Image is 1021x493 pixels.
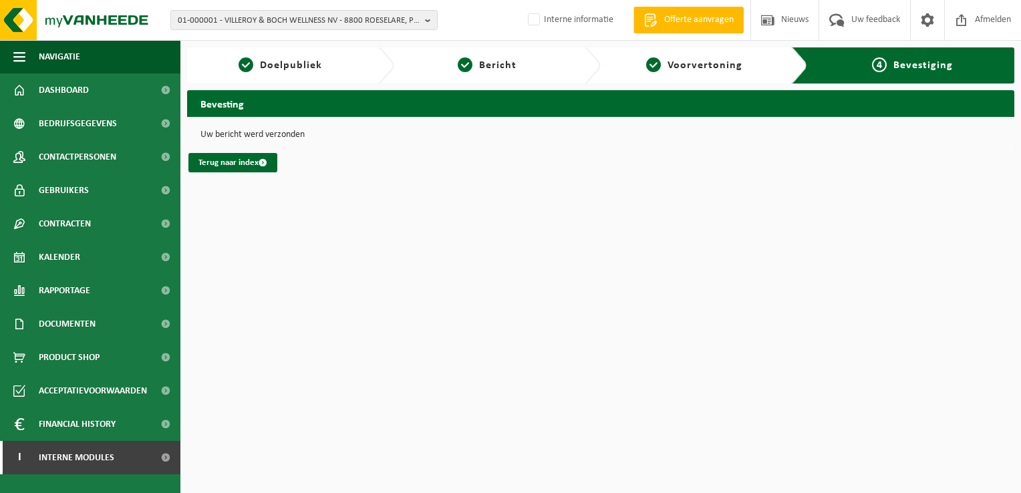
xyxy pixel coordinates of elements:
[39,341,100,374] span: Product Shop
[525,10,613,30] label: Interne informatie
[668,60,742,71] span: Voorvertoning
[178,11,420,31] span: 01-000001 - VILLEROY & BOCH WELLNESS NV - 8800 ROESELARE, POPULIERSTRAAT 1
[39,274,90,307] span: Rapportage
[187,90,1014,116] h2: Bevesting
[39,40,80,73] span: Navigatie
[39,207,91,240] span: Contracten
[260,60,322,71] span: Doelpubliek
[39,441,114,474] span: Interne modules
[39,174,89,207] span: Gebruikers
[13,441,25,474] span: I
[188,153,277,172] a: Terug naar index
[872,57,887,72] span: 4
[39,240,80,274] span: Kalender
[661,13,737,27] span: Offerte aanvragen
[39,307,96,341] span: Documenten
[39,140,116,174] span: Contactpersonen
[39,374,147,407] span: Acceptatievoorwaarden
[239,57,253,72] span: 1
[39,73,89,107] span: Dashboard
[646,57,661,72] span: 3
[893,60,953,71] span: Bevestiging
[200,130,1001,140] p: Uw bericht werd verzonden
[170,10,438,30] button: 01-000001 - VILLEROY & BOCH WELLNESS NV - 8800 ROESELARE, POPULIERSTRAAT 1
[39,407,116,441] span: Financial History
[633,7,744,33] a: Offerte aanvragen
[458,57,472,72] span: 2
[479,60,517,71] span: Bericht
[39,107,117,140] span: Bedrijfsgegevens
